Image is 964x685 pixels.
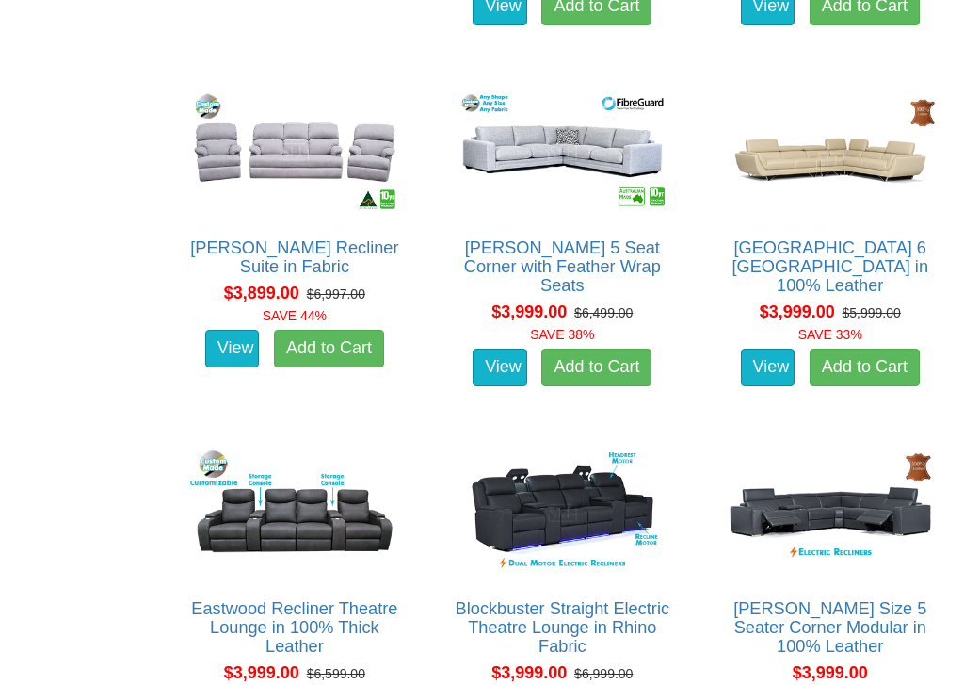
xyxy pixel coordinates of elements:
[491,663,567,682] span: $3,999.00
[224,663,299,682] span: $3,999.00
[760,302,835,321] span: $3,999.00
[574,666,633,681] del: $6,999.00
[721,446,940,580] img: Valencia King Size 5 Seater Corner Modular in 100% Leather
[491,302,567,321] span: $3,999.00
[731,238,928,295] a: [GEOGRAPHIC_DATA] 6 [GEOGRAPHIC_DATA] in 100% Leather
[205,330,260,367] a: View
[185,446,404,580] img: Eastwood Recliner Theatre Lounge in 100% Thick Leather
[263,308,327,323] font: SAVE 44%
[274,330,384,367] a: Add to Cart
[843,305,901,320] del: $5,999.00
[793,663,868,682] span: $3,999.00
[541,349,651,386] a: Add to Cart
[453,446,671,580] img: Blockbuster Straight Electric Theatre Lounge in Rhino Fabric
[191,599,397,656] a: Eastwood Recliner Theatre Lounge in 100% Thick Leather
[574,305,633,320] del: $6,499.00
[190,238,398,276] a: [PERSON_NAME] Recliner Suite in Fabric
[307,286,365,302] del: $6,997.00
[473,349,527,386] a: View
[453,85,671,220] img: Erika 5 Seat Corner with Feather Wrap Seats
[810,349,920,386] a: Add to Cart
[307,666,365,681] del: $6,599.00
[464,238,661,295] a: [PERSON_NAME] 5 Seat Corner with Feather Wrap Seats
[741,349,795,386] a: View
[530,327,594,342] font: SAVE 38%
[798,327,862,342] font: SAVE 33%
[721,85,940,220] img: Palm Beach 6 Seat Corner Lounge in 100% Leather
[185,85,404,220] img: Langham Recliner Suite in Fabric
[456,599,669,656] a: Blockbuster Straight Electric Theatre Lounge in Rhino Fabric
[224,284,299,302] span: $3,899.00
[733,599,926,656] a: [PERSON_NAME] Size 5 Seater Corner Modular in 100% Leather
